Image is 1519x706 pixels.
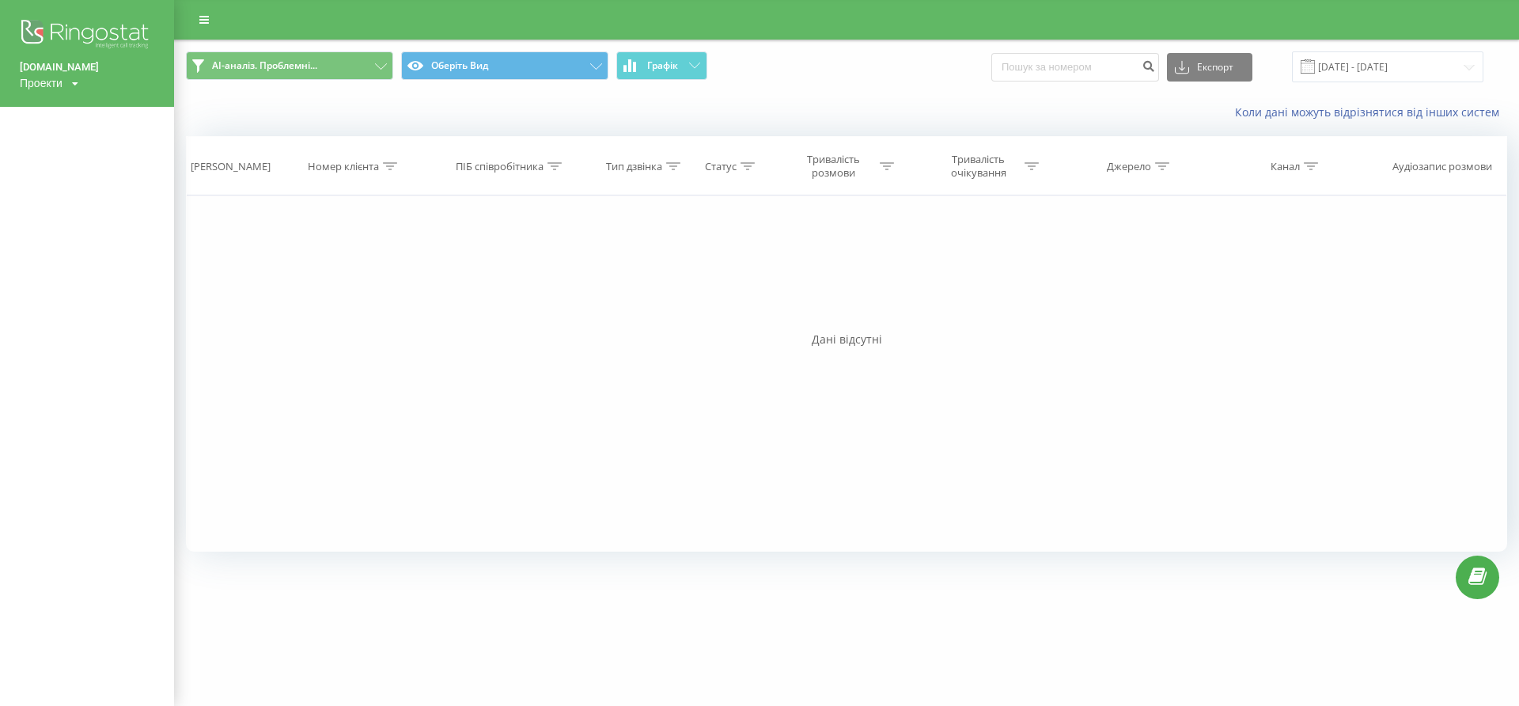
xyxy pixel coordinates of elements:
span: Графік [647,60,678,71]
div: Статус [705,160,737,173]
button: AI-аналіз. Проблемні... [186,51,393,80]
div: ПІБ співробітника [456,160,544,173]
a: [DOMAIN_NAME] [20,59,154,75]
div: Тривалість розмови [791,153,876,180]
button: Експорт [1167,53,1252,82]
input: Пошук за номером [991,53,1159,82]
button: Оберіть Вид [401,51,608,80]
div: Дані відсутні [186,332,1507,347]
div: Проекти [20,75,63,91]
a: Коли дані можуть відрізнятися вiд інших систем [1235,104,1507,120]
div: Джерело [1107,160,1151,173]
div: [PERSON_NAME] [191,160,271,173]
div: Номер клієнта [308,160,379,173]
span: AI-аналіз. Проблемні... [212,59,317,72]
div: Канал [1271,160,1300,173]
div: Тривалість очікування [936,153,1021,180]
div: Аудіозапис розмови [1392,160,1492,173]
button: Графік [616,51,707,80]
div: Тип дзвінка [606,160,662,173]
img: Ringostat logo [20,16,154,55]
